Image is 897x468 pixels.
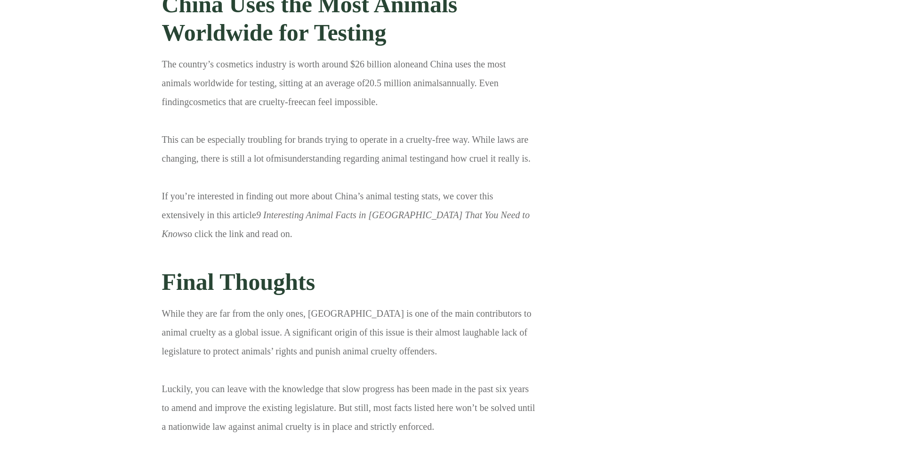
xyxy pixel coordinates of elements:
strong: Final Thoughts [162,269,315,295]
a: 9 Interesting Animal Facts in [GEOGRAPHIC_DATA] That You Need to Know [162,210,530,239]
a: misunderstanding regarding animal testing [274,153,435,164]
p: While they are far from the only ones, [GEOGRAPHIC_DATA] is one of the main contributors to anima... [162,304,537,445]
a: 20.5 million animals [365,78,443,88]
a: cosmetics that are cruelty-free [189,97,303,107]
p: and China uses the most animals worldwide for testing, sitting at an average of annually. Even fi... [162,55,537,253]
a: The country’s cosmetics industry is worth around $26 billion alone [162,59,414,69]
